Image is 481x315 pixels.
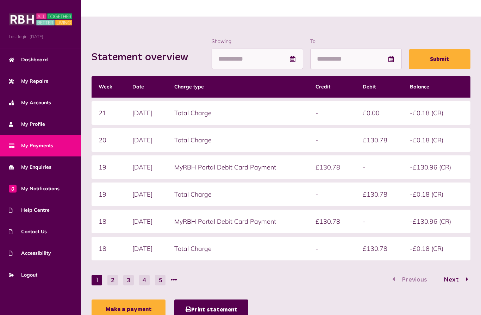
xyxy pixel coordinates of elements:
[9,12,72,26] img: MyRBH
[167,101,308,125] td: Total Charge
[436,275,470,285] button: Go to page 2
[9,142,53,149] span: My Payments
[356,155,403,179] td: -
[9,99,51,106] span: My Accounts
[403,183,470,206] td: -£0.18 (CR)
[9,163,51,171] span: My Enquiries
[403,210,470,233] td: -£130.96 (CR)
[403,128,470,152] td: -£0.18 (CR)
[403,237,470,260] td: -£0.18 (CR)
[212,38,303,45] label: Showing
[125,237,167,260] td: [DATE]
[107,275,118,285] button: Go to page 2
[92,76,125,98] th: Week
[167,210,308,233] td: MyRBH Portal Debit Card Payment
[125,183,167,206] td: [DATE]
[125,210,167,233] td: [DATE]
[125,101,167,125] td: [DATE]
[9,185,17,192] span: 0
[9,56,48,63] span: Dashboard
[9,185,60,192] span: My Notifications
[123,275,134,285] button: Go to page 3
[155,275,165,285] button: Go to page 5
[403,76,470,98] th: Balance
[308,183,356,206] td: -
[125,155,167,179] td: [DATE]
[9,206,50,214] span: Help Centre
[167,128,308,152] td: Total Charge
[356,128,403,152] td: £130.78
[308,128,356,152] td: -
[403,155,470,179] td: -£130.96 (CR)
[9,271,37,279] span: Logout
[92,155,125,179] td: 19
[92,51,195,64] h2: Statement overview
[125,128,167,152] td: [DATE]
[125,76,167,98] th: Date
[356,101,403,125] td: £0.00
[310,38,402,45] label: To
[356,183,403,206] td: £130.78
[356,237,403,260] td: £130.78
[308,210,356,233] td: £130.78
[9,78,48,85] span: My Repairs
[92,183,125,206] td: 19
[92,101,125,125] td: 21
[403,101,470,125] td: -£0.18 (CR)
[167,237,308,260] td: Total Charge
[167,183,308,206] td: Total Charge
[356,210,403,233] td: -
[92,237,125,260] td: 18
[308,101,356,125] td: -
[356,76,403,98] th: Debit
[308,155,356,179] td: £130.78
[9,228,47,235] span: Contact Us
[409,49,470,69] button: Submit
[139,275,150,285] button: Go to page 4
[92,128,125,152] td: 20
[9,121,45,128] span: My Profile
[167,155,308,179] td: MyRBH Portal Debit Card Payment
[167,76,308,98] th: Charge type
[9,33,72,40] span: Last login: [DATE]
[308,76,356,98] th: Credit
[92,210,125,233] td: 18
[9,249,51,257] span: Accessibility
[438,277,464,283] span: Next
[308,237,356,260] td: -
